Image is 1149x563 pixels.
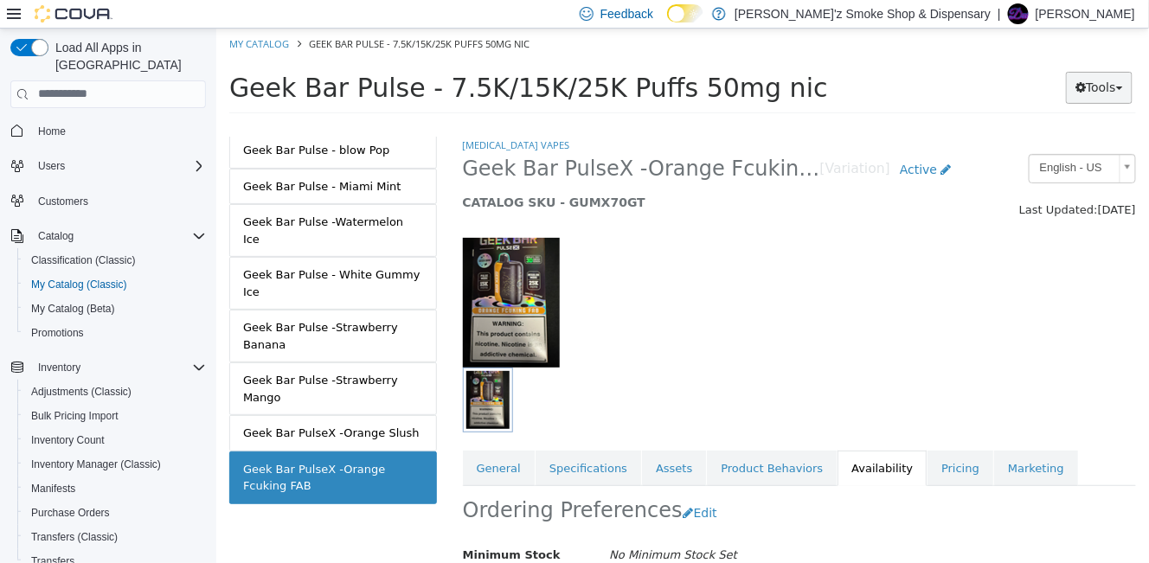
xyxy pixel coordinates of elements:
button: Inventory [3,355,213,380]
span: Inventory [31,357,206,378]
button: Catalog [31,226,80,246]
a: General [247,422,318,458]
a: English - US [812,125,920,155]
span: Inventory Manager (Classic) [24,454,206,475]
a: Product Behaviors [491,422,620,458]
button: My Catalog (Beta) [17,297,213,321]
div: Geek Bar Pulse - White Gummy Ice [27,238,207,272]
div: Geek Bar Pulse - blow Pop [27,113,173,131]
span: Customers [31,190,206,212]
span: Promotions [31,326,84,340]
span: Purchase Orders [24,502,206,523]
div: Dubie Smith [1008,3,1029,24]
span: Inventory Manager (Classic) [31,457,161,471]
span: Customers [38,195,88,208]
span: Bulk Pricing Import [24,406,206,426]
span: Last Updated: [803,175,882,188]
a: My Catalog (Beta) [24,298,122,319]
span: Classification (Classic) [31,253,136,267]
button: Promotions [17,321,213,345]
button: Classification (Classic) [17,248,213,272]
span: Inventory Count [24,430,206,451]
a: Customers [31,191,95,212]
button: Tools [850,43,916,75]
span: My Catalog (Classic) [24,274,206,295]
span: Manifests [31,482,75,496]
div: Geek Bar PulseX -Orange Slush [27,396,203,413]
span: Dark Mode [667,22,668,23]
a: Availability [621,422,710,458]
small: [Variation] [604,134,674,148]
span: Catalog [38,229,74,243]
button: Inventory Count [17,428,213,452]
span: Bulk Pricing Import [31,409,119,423]
a: Inventory Count [24,430,112,451]
span: Manifests [24,478,206,499]
button: Catalog [3,224,213,248]
a: Adjustments (Classic) [24,381,138,402]
span: Adjustments (Classic) [24,381,206,402]
a: Manifests [24,478,82,499]
span: Home [31,120,206,142]
a: Inventory Manager (Classic) [24,454,168,475]
img: Cova [35,5,112,22]
button: Bulk Pricing Import [17,404,213,428]
i: No Minimum Stock Set [393,520,521,533]
button: Inventory [31,357,87,378]
p: [PERSON_NAME]'z Smoke Shop & Dispensary [735,3,991,24]
div: Geek Bar Pulse -Watermelon Ice [27,185,207,219]
a: Transfers (Classic) [24,527,125,547]
a: Marketing [778,422,862,458]
span: Classification (Classic) [24,250,206,271]
h5: CATALOG SKU - GUMX70GT [247,166,745,182]
button: Purchase Orders [17,501,213,525]
span: Geek Bar Pulse - 7.5K/15K/25K Puffs 50mg nic [13,44,612,74]
span: Promotions [24,323,206,343]
input: Dark Mode [667,4,703,22]
a: Assets [426,422,490,458]
p: | [998,3,1001,24]
button: Manifests [17,477,213,501]
span: Home [38,125,66,138]
span: [DATE] [882,175,920,188]
span: Catalog [31,226,206,246]
span: Geek Bar PulseX -Orange Fcuking FAB [247,127,604,154]
a: Home [31,121,73,142]
span: Transfers (Classic) [24,527,206,547]
span: My Catalog (Beta) [24,298,206,319]
span: Active [684,134,721,148]
button: Customers [3,189,213,214]
span: My Catalog (Beta) [31,302,115,316]
a: My Catalog (Classic) [24,274,134,295]
button: Edit [466,469,510,501]
span: Geek Bar Pulse - 7.5K/15K/25K Puffs 50mg nic [93,9,313,22]
span: My Catalog (Classic) [31,278,127,291]
div: Geek Bar Pulse - Miami Mint [27,150,185,167]
span: Inventory [38,361,80,374]
span: Users [31,156,206,176]
h2: Ordering Preferences [247,469,466,496]
a: [MEDICAL_DATA] Vapes [247,110,354,123]
button: My Catalog (Classic) [17,272,213,297]
span: Load All Apps in [GEOGRAPHIC_DATA] [48,39,206,74]
span: Purchase Orders [31,506,110,520]
a: My Catalog [13,9,73,22]
button: Transfers (Classic) [17,525,213,549]
span: Feedback [600,5,653,22]
div: Geek Bar PulseX -Orange Fcuking FAB [27,432,207,466]
span: Transfers (Classic) [31,530,118,544]
span: Users [38,159,65,173]
a: Purchase Orders [24,502,117,523]
span: Inventory Count [31,433,105,447]
button: Home [3,118,213,144]
a: Bulk Pricing Import [24,406,125,426]
button: Adjustments (Classic) [17,380,213,404]
span: English - US [813,126,896,153]
button: Users [31,156,72,176]
span: Adjustments (Classic) [31,385,132,399]
span: Minimum Stock [247,520,344,533]
div: Geek Bar Pulse -Strawberry Banana [27,291,207,324]
p: [PERSON_NAME] [1036,3,1135,24]
img: 150 [247,209,343,339]
button: Inventory Manager (Classic) [17,452,213,477]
